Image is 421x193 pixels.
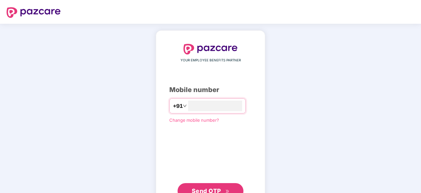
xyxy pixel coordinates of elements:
span: +91 [173,102,183,110]
img: logo [183,44,238,54]
img: logo [7,7,61,18]
div: Mobile number [169,85,252,95]
span: down [183,104,187,108]
span: YOUR EMPLOYEE BENEFITS PARTNER [181,58,241,63]
a: Change mobile number? [169,117,219,123]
